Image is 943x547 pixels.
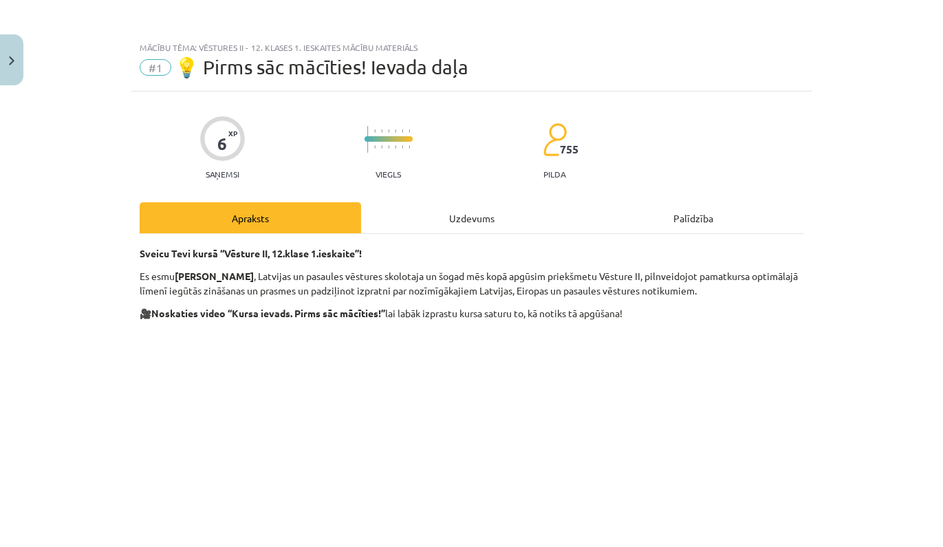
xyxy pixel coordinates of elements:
p: 🎥 lai labāk izprastu kursa saturu to, kā notiks tā apgūšana! [140,306,804,321]
img: icon-short-line-57e1e144782c952c97e751825c79c345078a6d821885a25fce030b3d8c18986b.svg [388,129,389,133]
span: #1 [140,59,171,76]
img: icon-short-line-57e1e144782c952c97e751825c79c345078a6d821885a25fce030b3d8c18986b.svg [402,145,403,149]
img: icon-short-line-57e1e144782c952c97e751825c79c345078a6d821885a25fce030b3d8c18986b.svg [395,145,396,149]
span: 755 [560,143,578,155]
p: Saņemsi [200,169,245,179]
img: icon-short-line-57e1e144782c952c97e751825c79c345078a6d821885a25fce030b3d8c18986b.svg [409,129,410,133]
img: icon-close-lesson-0947bae3869378f0d4975bcd49f059093ad1ed9edebbc8119c70593378902aed.svg [9,56,14,65]
img: students-c634bb4e5e11cddfef0936a35e636f08e4e9abd3cc4e673bd6f9a4125e45ecb1.svg [543,122,567,157]
img: icon-short-line-57e1e144782c952c97e751825c79c345078a6d821885a25fce030b3d8c18986b.svg [381,129,382,133]
p: Viegls [376,169,401,179]
img: icon-short-line-57e1e144782c952c97e751825c79c345078a6d821885a25fce030b3d8c18986b.svg [388,145,389,149]
div: Apraksts [140,202,361,233]
img: icon-short-line-57e1e144782c952c97e751825c79c345078a6d821885a25fce030b3d8c18986b.svg [374,129,376,133]
img: icon-short-line-57e1e144782c952c97e751825c79c345078a6d821885a25fce030b3d8c18986b.svg [381,145,382,149]
div: 6 [217,134,227,153]
span: XP [228,129,237,137]
div: Uzdevums [361,202,583,233]
img: icon-short-line-57e1e144782c952c97e751825c79c345078a6d821885a25fce030b3d8c18986b.svg [402,129,403,133]
strong: Noskaties video “Kursa ievads. Pirms sāc mācīties!” [151,307,385,319]
img: icon-short-line-57e1e144782c952c97e751825c79c345078a6d821885a25fce030b3d8c18986b.svg [409,145,410,149]
img: icon-short-line-57e1e144782c952c97e751825c79c345078a6d821885a25fce030b3d8c18986b.svg [374,145,376,149]
img: icon-short-line-57e1e144782c952c97e751825c79c345078a6d821885a25fce030b3d8c18986b.svg [395,129,396,133]
span: 💡 Pirms sāc mācīties! Ievada daļa [175,56,468,78]
strong: [PERSON_NAME] [175,270,254,282]
img: icon-long-line-d9ea69661e0d244f92f715978eff75569469978d946b2353a9bb055b3ed8787d.svg [367,126,369,153]
div: Mācību tēma: Vēstures ii - 12. klases 1. ieskaites mācību materiāls [140,43,804,52]
p: Es esmu , Latvijas un pasaules vēstures skolotaja un šogad mēs kopā apgūsim priekšmetu Vēsture II... [140,269,804,298]
div: Palīdzība [583,202,804,233]
strong: Sveicu Tevi kursā “Vēsture II, 12.klase 1.ieskaite”! [140,247,362,259]
p: pilda [543,169,565,179]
